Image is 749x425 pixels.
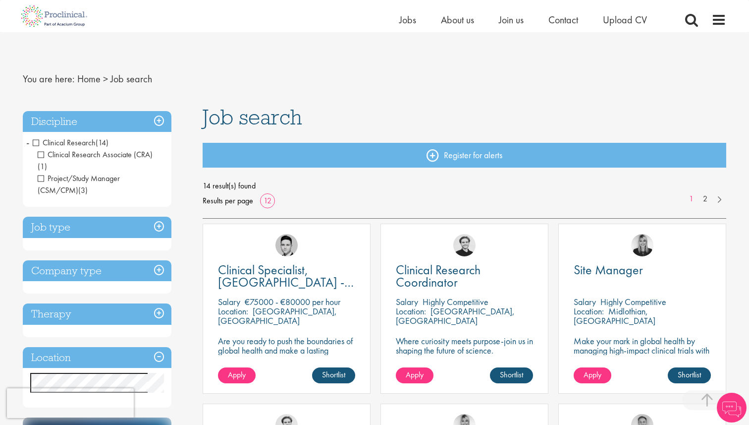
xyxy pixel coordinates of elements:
[275,234,298,256] img: Connor Lynes
[396,296,418,307] span: Salary
[600,296,666,307] p: Highly Competitive
[103,72,108,85] span: >
[396,264,533,289] a: Clinical Research Coordinator
[218,296,240,307] span: Salary
[574,305,604,317] span: Location:
[574,336,711,364] p: Make your mark in global health by managing high-impact clinical trials with a leading CRO.
[584,369,601,380] span: Apply
[137,197,147,207] span: (5)
[203,193,253,208] span: Results per page
[499,13,524,26] a: Join us
[33,137,108,148] span: Clinical Research
[96,137,108,148] span: (14)
[574,367,611,383] a: Apply
[203,179,727,193] span: 14 result(s) found
[218,367,256,383] a: Apply
[441,13,474,26] a: About us
[684,193,698,205] a: 1
[396,305,426,317] span: Location:
[396,261,481,291] span: Clinical Research Coordinator
[38,197,147,207] span: Program Manager / Director
[38,149,153,160] span: Clinical Research Associate (CRA)
[7,388,134,418] iframe: reCAPTCHA
[110,72,152,85] span: Job search
[38,173,120,195] span: Project/Study Manager (CSM/CPM)
[603,13,647,26] a: Upload CV
[218,336,355,383] p: Are you ready to push the boundaries of global health and make a lasting impact? This role at a h...
[423,296,488,307] p: Highly Competitive
[38,197,137,207] span: Program Manager / Director
[23,260,171,282] h3: Company type
[548,13,578,26] a: Contact
[23,347,171,368] h3: Location
[574,261,643,278] span: Site Manager
[78,185,88,195] span: (3)
[574,296,596,307] span: Salary
[228,369,246,380] span: Apply
[26,135,29,150] span: -
[574,305,655,326] p: Midlothian, [GEOGRAPHIC_DATA]
[245,296,340,307] p: €75000 - €80000 per hour
[396,367,433,383] a: Apply
[396,336,533,355] p: Where curiosity meets purpose-join us in shaping the future of science.
[631,234,653,256] img: Janelle Jones
[23,304,171,325] h3: Therapy
[218,305,248,317] span: Location:
[218,261,354,303] span: Clinical Specialist, [GEOGRAPHIC_DATA] - Cardiac
[717,393,747,423] img: Chatbot
[453,234,476,256] img: Nico Kohlwes
[698,193,712,205] a: 2
[218,305,337,326] p: [GEOGRAPHIC_DATA], [GEOGRAPHIC_DATA]
[260,195,275,206] a: 12
[574,264,711,276] a: Site Manager
[203,104,302,130] span: Job search
[399,13,416,26] a: Jobs
[23,217,171,238] h3: Job type
[396,305,515,326] p: [GEOGRAPHIC_DATA], [GEOGRAPHIC_DATA]
[490,367,533,383] a: Shortlist
[23,111,171,132] h3: Discipline
[77,72,101,85] a: breadcrumb link
[38,149,153,172] span: Clinical Research Associate (CRA)
[38,161,47,172] span: (1)
[203,143,727,168] a: Register for alerts
[406,369,424,380] span: Apply
[23,72,75,85] span: You are here:
[668,367,711,383] a: Shortlist
[33,137,96,148] span: Clinical Research
[312,367,355,383] a: Shortlist
[218,264,355,289] a: Clinical Specialist, [GEOGRAPHIC_DATA] - Cardiac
